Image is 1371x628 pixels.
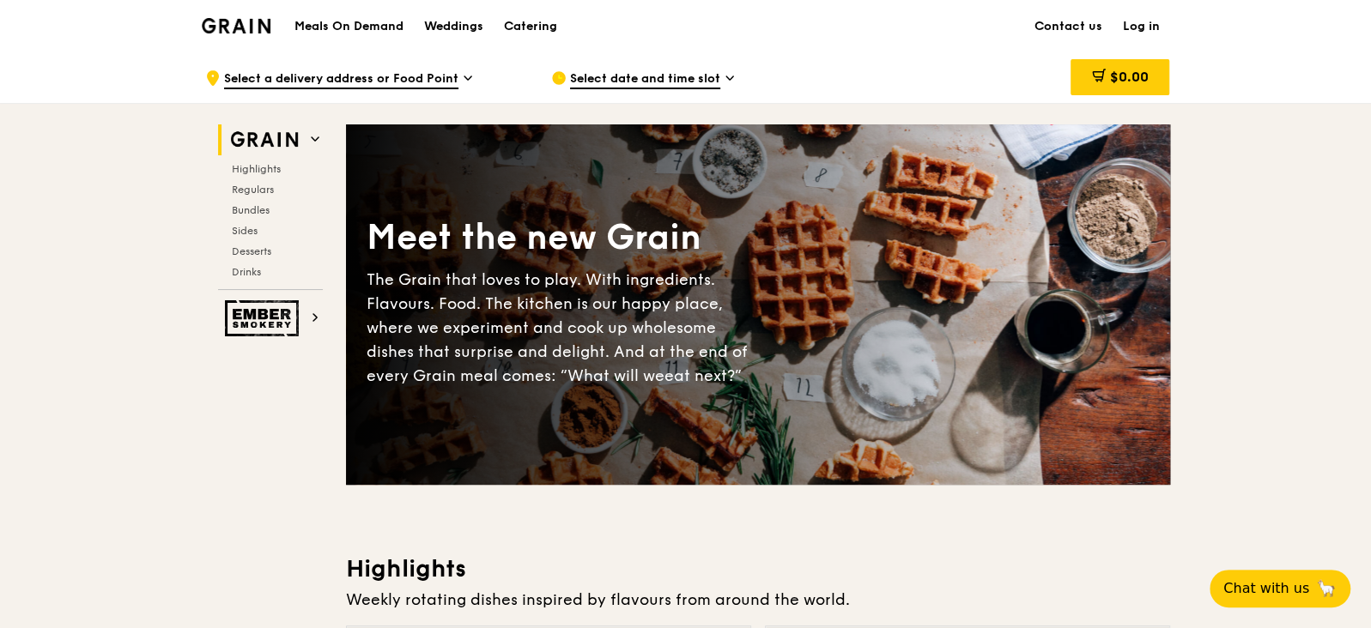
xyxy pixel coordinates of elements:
[494,1,567,52] a: Catering
[1316,578,1337,599] span: 🦙
[346,588,1170,612] div: Weekly rotating dishes inspired by flavours from around the world.
[1024,1,1113,52] a: Contact us
[504,1,557,52] div: Catering
[664,366,742,385] span: eat next?”
[570,70,720,89] span: Select date and time slot
[367,268,758,388] div: The Grain that loves to play. With ingredients. Flavours. Food. The kitchen is our happy place, w...
[367,214,758,261] div: Meet the new Grain
[414,1,494,52] a: Weddings
[1210,570,1350,607] button: Chat with us🦙
[294,18,403,35] h1: Meals On Demand
[232,245,271,257] span: Desserts
[202,18,271,33] img: Grain
[346,553,1170,584] h3: Highlights
[224,70,458,89] span: Select a delivery address or Food Point
[424,1,483,52] div: Weddings
[225,124,304,155] img: Grain web logo
[232,266,261,278] span: Drinks
[225,300,304,336] img: Ember Smokery web logo
[232,163,281,175] span: Highlights
[1223,578,1309,599] span: Chat with us
[232,204,270,216] span: Bundles
[232,184,274,196] span: Regulars
[1109,69,1148,85] span: $0.00
[1113,1,1170,52] a: Log in
[232,225,258,237] span: Sides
